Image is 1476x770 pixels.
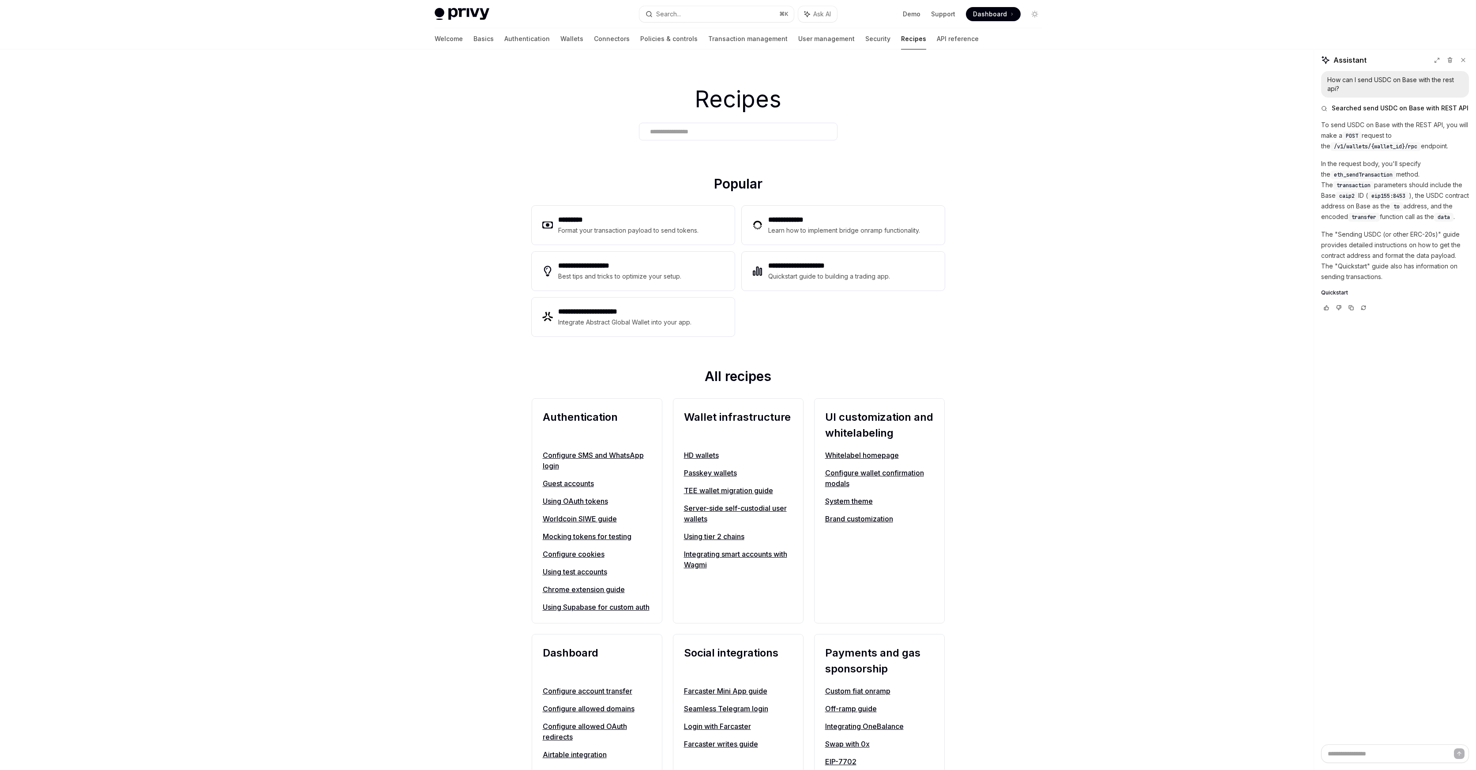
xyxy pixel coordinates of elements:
a: Seamless Telegram login [684,703,792,714]
div: Search... [656,9,681,19]
a: Configure allowed OAuth redirects [543,721,651,742]
a: Integrating OneBalance [825,721,934,732]
span: data [1438,214,1450,221]
a: EIP-7702 [825,756,934,767]
button: Send message [1454,748,1465,759]
a: Farcaster writes guide [684,739,792,749]
a: Dashboard [966,7,1021,21]
a: Support [931,10,955,19]
a: Authentication [504,28,550,49]
span: caip2 [1339,192,1355,200]
p: The "Sending USDC (or other ERC-20s)" guide provides detailed instructions on how to get the cont... [1321,229,1469,282]
div: Quickstart guide to building a trading app. [768,271,890,282]
a: Basics [473,28,494,49]
div: How can I send USDC on Base with the rest api? [1327,75,1463,93]
span: to [1393,203,1400,210]
a: Security [865,28,890,49]
h2: Dashboard [543,645,651,677]
span: /v1/wallets/{wallet_id}/rpc [1334,143,1417,150]
a: Integrating smart accounts with Wagmi [684,549,792,570]
div: Format your transaction payload to send tokens. [558,225,699,236]
span: transfer [1352,214,1376,221]
div: Integrate Abstract Global Wallet into your app. [558,317,692,328]
a: Configure account transfer [543,686,651,696]
p: In the request body, you'll specify the method. The parameters should include the Base ID ( ), th... [1321,159,1469,222]
span: eip155:8453 [1371,192,1405,200]
a: API reference [937,28,979,49]
img: light logo [435,8,489,20]
a: Transaction management [708,28,788,49]
a: Demo [903,10,920,19]
a: Login with Farcaster [684,721,792,732]
a: Custom fiat onramp [825,686,934,696]
a: Off-ramp guide [825,703,934,714]
h2: All recipes [532,368,945,388]
a: Brand customization [825,513,934,524]
a: Configure allowed domains [543,703,651,714]
a: Quickstart [1321,289,1469,296]
a: Guest accounts [543,478,651,489]
a: Using test accounts [543,566,651,577]
a: Recipes [901,28,926,49]
a: TEE wallet migration guide [684,485,792,496]
span: Dashboard [973,10,1007,19]
a: Swap with 0x [825,739,934,749]
h2: Social integrations [684,645,792,677]
a: **** **** ***Learn how to implement bridge onramp functionality. [742,206,945,245]
p: To send USDC on Base with the REST API, you will make a request to the endpoint. [1321,120,1469,151]
a: Connectors [594,28,630,49]
span: Ask AI [813,10,831,19]
a: Server-side self-custodial user wallets [684,503,792,524]
a: **** ****Format your transaction payload to send tokens. [532,206,735,245]
a: System theme [825,496,934,506]
button: Search...⌘K [639,6,794,22]
h2: Wallet infrastructure [684,409,792,441]
a: Configure cookies [543,549,651,559]
span: Assistant [1333,55,1367,65]
span: transaction [1337,182,1371,189]
a: Airtable integration [543,749,651,760]
div: Best tips and tricks to optimize your setup. [558,271,683,282]
button: Ask AI [798,6,837,22]
a: Using Supabase for custom auth [543,602,651,612]
div: Learn how to implement bridge onramp functionality. [768,225,923,236]
a: Using tier 2 chains [684,531,792,542]
a: Worldcoin SIWE guide [543,513,651,524]
span: eth_sendTransaction [1334,171,1393,178]
span: ⌘ K [779,11,789,18]
span: Searched send USDC on Base with REST API [1332,104,1468,113]
a: Whitelabel homepage [825,450,934,460]
a: Wallets [560,28,583,49]
a: Policies & controls [640,28,698,49]
a: User management [798,28,855,49]
a: Configure SMS and WhatsApp login [543,450,651,471]
h2: Payments and gas sponsorship [825,645,934,677]
a: Passkey wallets [684,468,792,478]
button: Searched send USDC on Base with REST API [1321,104,1469,113]
a: Farcaster Mini App guide [684,686,792,696]
h2: Authentication [543,409,651,441]
span: POST [1346,132,1358,140]
a: Chrome extension guide [543,584,651,595]
h2: UI customization and whitelabeling [825,409,934,441]
h2: Popular [532,176,945,195]
a: HD wallets [684,450,792,460]
a: Welcome [435,28,463,49]
span: Quickstart [1321,289,1348,296]
a: Configure wallet confirmation modals [825,468,934,489]
a: Mocking tokens for testing [543,531,651,542]
button: Toggle dark mode [1028,7,1042,21]
a: Using OAuth tokens [543,496,651,506]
